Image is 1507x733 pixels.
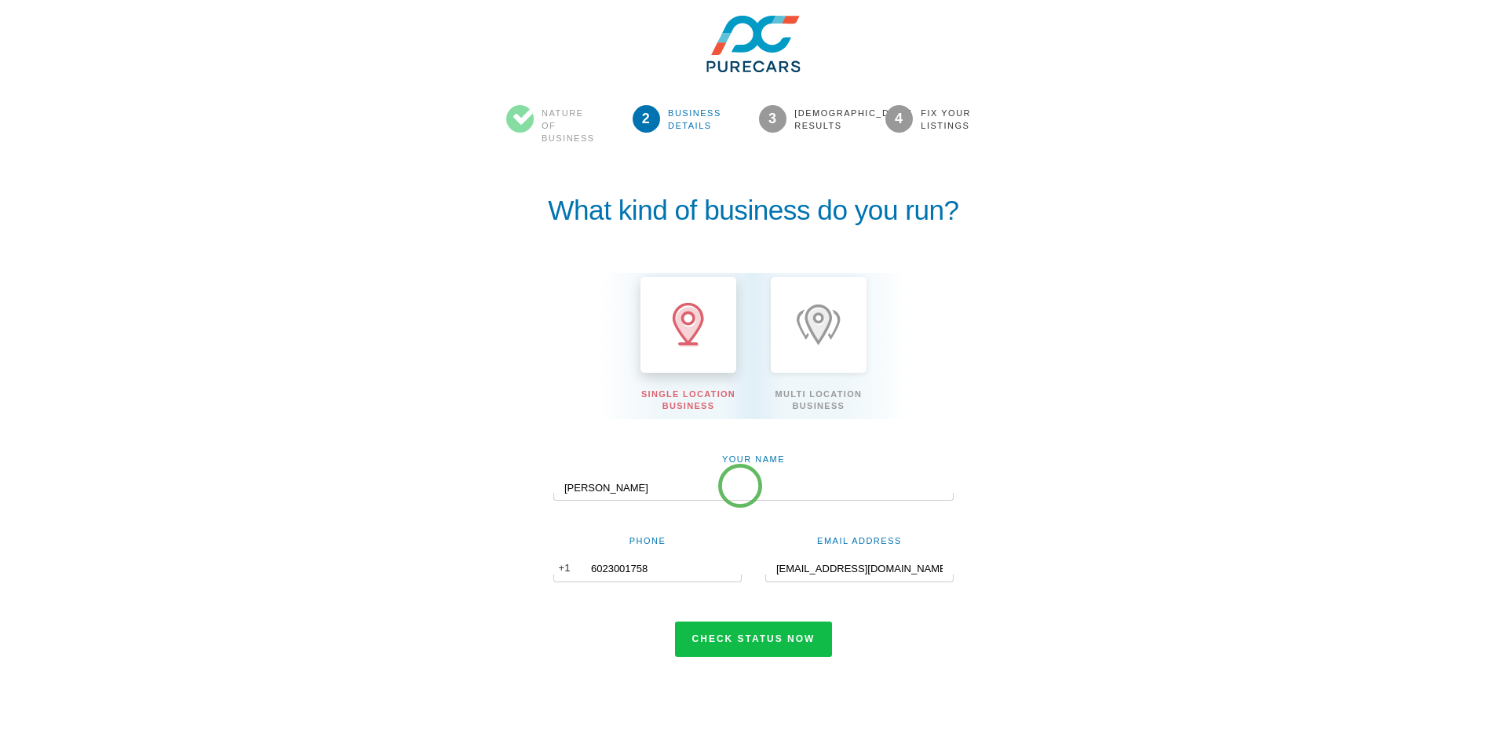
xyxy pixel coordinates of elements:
label: Email Address [817,535,902,548]
span: Nature of Business [534,107,600,144]
span: 2 [633,105,660,133]
span: Single Location Business [640,388,736,412]
label: YOUR NAME [722,454,785,466]
span: 4 [885,105,913,133]
button: Check status now [675,622,833,658]
label: Phone [629,535,666,548]
h1: What kind of business do you run? [459,195,1048,226]
span: Multi Location Business [771,388,867,412]
img: GsEXJj1dRr2yxwfCSclf.png [679,16,828,72]
span: Business Details [660,107,727,132]
span: 3 [759,105,786,133]
span: Fix your Listings [913,107,980,132]
span: [DEMOGRAPHIC_DATA] Results [786,107,853,132]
